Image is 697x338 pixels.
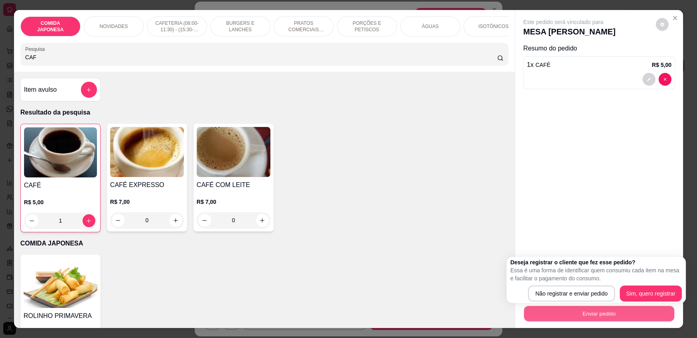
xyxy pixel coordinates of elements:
[669,12,681,24] button: Close
[510,266,682,282] p: Essa é uma forma de identificar quem consumiu cada item na mesa e facilitar o pagamento do consumo.
[656,18,669,31] button: decrease-product-quantity
[110,198,184,206] p: R$ 7,00
[523,26,615,37] p: MESA [PERSON_NAME]
[169,214,182,227] button: increase-product-quantity
[280,20,327,33] p: PRATOS COMERCIAIS (11:30-15:30)
[81,82,97,98] button: add-separate-item
[197,127,270,177] img: product-image
[112,214,125,227] button: decrease-product-quantity
[24,85,57,95] h4: Item avulso
[524,306,674,321] button: Enviar pedido
[20,108,508,117] p: Resultado da pesquisa
[24,311,97,321] h4: ROLINHO PRIMAVERA
[24,181,97,190] h4: CAFÉ
[110,180,184,190] h4: CAFÉ EXPRESSO
[478,23,508,30] p: ISOTÔNICOS
[26,214,38,227] button: decrease-product-quantity
[197,180,270,190] h4: CAFÉ COM LEITE
[344,20,390,33] p: PORÇÕES E PETISCOS
[83,214,95,227] button: increase-product-quantity
[25,53,498,61] input: Pesquisa
[528,286,615,302] button: Não registrar e enviar pedido
[510,258,682,266] h2: Deseja registrar o cliente que fez esse pedido?
[652,61,671,69] p: R$ 5,00
[643,73,655,86] button: decrease-product-quantity
[25,46,48,52] label: Pesquisa
[659,73,671,86] button: decrease-product-quantity
[523,44,675,53] p: Resumo do pedido
[422,23,439,30] p: ÁGUAS
[110,127,184,177] img: product-image
[256,214,269,227] button: increase-product-quantity
[620,286,682,302] button: Sim, quero registrar
[536,62,550,68] span: CAFÉ
[20,239,508,248] p: COMIDA JAPONESA
[527,60,550,70] p: 1 x
[24,127,97,177] img: product-image
[198,214,211,227] button: decrease-product-quantity
[24,198,97,206] p: R$ 5,00
[24,258,97,308] img: product-image
[154,20,200,33] p: CAFETERIA (08:00-11:30) - (15:30-18:00)
[523,18,615,26] p: Este pedido será vinculado para
[197,198,270,206] p: R$ 7,00
[217,20,264,33] p: BURGERS E LANCHES
[99,23,128,30] p: NOVIDADES
[27,20,74,33] p: COMIDA JAPONESA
